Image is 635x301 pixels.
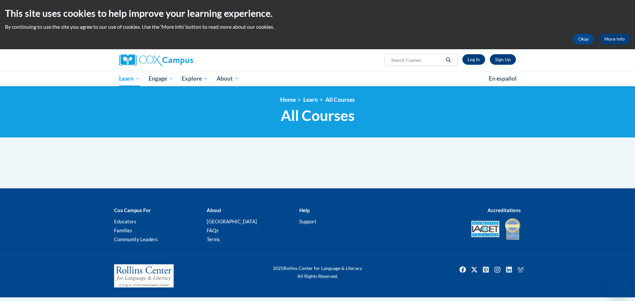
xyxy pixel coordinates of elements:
[599,34,630,44] a: More Info
[504,264,514,275] a: Linkedin
[490,54,516,65] a: Register
[273,265,283,271] span: 2025
[119,54,245,66] a: Cox Campus
[5,7,630,20] h2: This site uses cookies to help improve your learning experience.
[444,56,453,64] button: Search
[280,96,296,103] a: Home
[144,71,178,86] a: Engage
[299,207,310,213] b: Help
[207,207,221,213] b: About
[177,71,212,86] a: Explore
[248,264,387,280] div: Rollins Center for Language & Literacy All Rights Reserved.
[492,264,503,275] img: Instagram icon
[207,218,257,224] a: [GEOGRAPHIC_DATA]
[148,75,173,83] span: Engage
[469,264,480,275] img: Twitter icon
[469,264,480,275] a: Twitter
[212,71,243,86] a: About
[303,96,318,103] a: Learn
[325,96,355,103] a: All Courses
[115,71,144,86] a: Learn
[609,275,630,296] iframe: Button to launch messaging window
[114,264,174,287] img: Rollins Center for Language & Literacy - A Program of the Atlanta Speech School
[485,72,521,86] a: En español
[462,54,485,65] a: Log In
[515,264,526,275] img: Facebook group icon
[114,207,151,213] b: Cox Campus For
[109,71,526,86] div: Main menu
[217,75,239,83] span: About
[489,75,517,82] span: En español
[481,264,491,275] a: Pinterest
[299,218,317,224] a: Support
[114,227,132,233] a: Families
[492,264,503,275] a: Instagram
[515,264,526,275] a: Facebook Group
[207,236,220,242] a: Terms
[119,75,140,83] span: Learn
[5,23,630,30] p: By continuing to use the site you agree to our use of cookies. Use the ‘More info’ button to read...
[281,107,355,124] span: All Courses
[504,217,521,241] img: IDA® Accredited
[471,221,499,237] img: Accredited IACET® Provider
[504,264,514,275] img: LinkedIn icon
[481,264,491,275] img: Pinterest icon
[487,207,521,213] b: Accreditations
[207,227,219,233] a: FAQs
[457,264,468,275] a: Facebook
[391,56,444,64] input: Search Courses
[119,54,193,66] img: Cox Campus
[114,218,136,224] a: Educators
[573,34,594,44] button: Okay
[182,75,208,83] span: Explore
[457,264,468,275] img: Facebook icon
[114,236,158,242] a: Community Leaders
